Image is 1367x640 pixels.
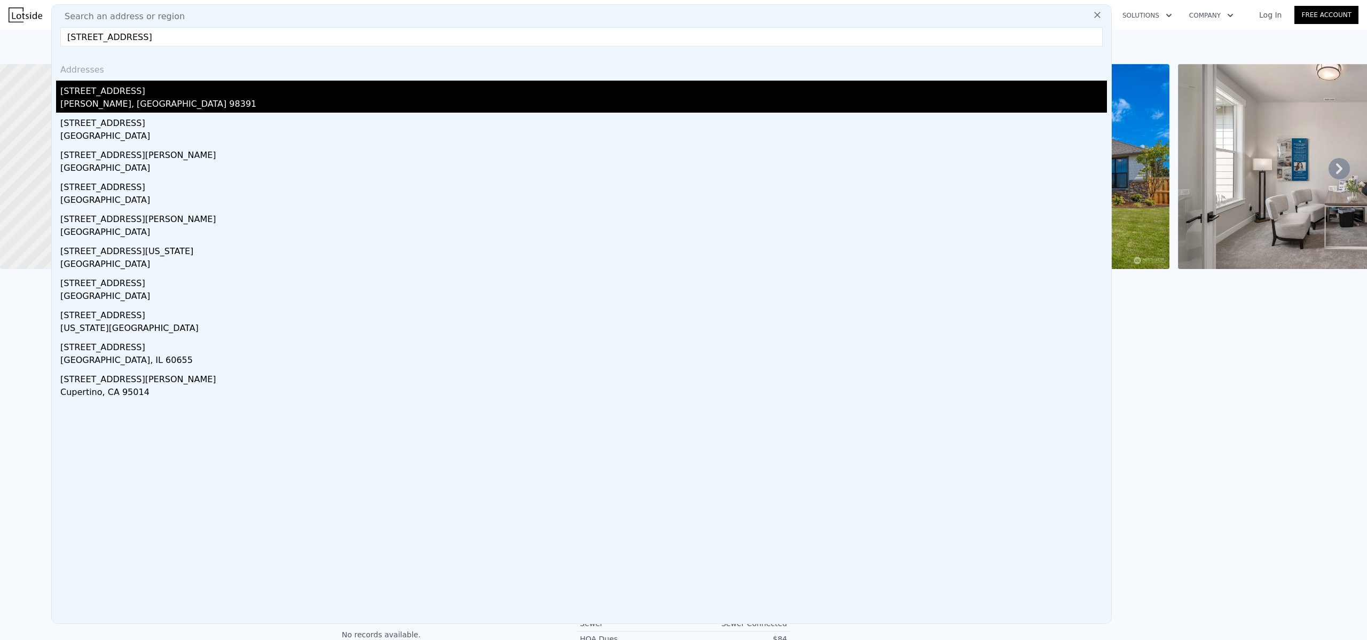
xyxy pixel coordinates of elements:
[342,629,555,640] div: No records available.
[1181,6,1242,25] button: Company
[1246,10,1294,20] a: Log In
[60,258,1107,273] div: [GEOGRAPHIC_DATA]
[60,273,1107,290] div: [STREET_ADDRESS]
[60,226,1107,241] div: [GEOGRAPHIC_DATA]
[60,369,1107,386] div: [STREET_ADDRESS][PERSON_NAME]
[60,322,1107,337] div: [US_STATE][GEOGRAPHIC_DATA]
[60,354,1107,369] div: [GEOGRAPHIC_DATA], IL 60655
[1114,6,1181,25] button: Solutions
[60,113,1107,130] div: [STREET_ADDRESS]
[56,10,185,23] span: Search an address or region
[60,386,1107,401] div: Cupertino, CA 95014
[60,81,1107,98] div: [STREET_ADDRESS]
[60,98,1107,113] div: [PERSON_NAME], [GEOGRAPHIC_DATA] 98391
[9,7,42,22] img: Lotside
[60,290,1107,305] div: [GEOGRAPHIC_DATA]
[1294,6,1358,24] a: Free Account
[60,305,1107,322] div: [STREET_ADDRESS]
[56,55,1107,81] div: Addresses
[60,27,1103,46] input: Enter an address, city, region, neighborhood or zip code
[60,130,1107,145] div: [GEOGRAPHIC_DATA]
[60,194,1107,209] div: [GEOGRAPHIC_DATA]
[60,209,1107,226] div: [STREET_ADDRESS][PERSON_NAME]
[60,145,1107,162] div: [STREET_ADDRESS][PERSON_NAME]
[60,162,1107,177] div: [GEOGRAPHIC_DATA]
[60,177,1107,194] div: [STREET_ADDRESS]
[60,337,1107,354] div: [STREET_ADDRESS]
[60,241,1107,258] div: [STREET_ADDRESS][US_STATE]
